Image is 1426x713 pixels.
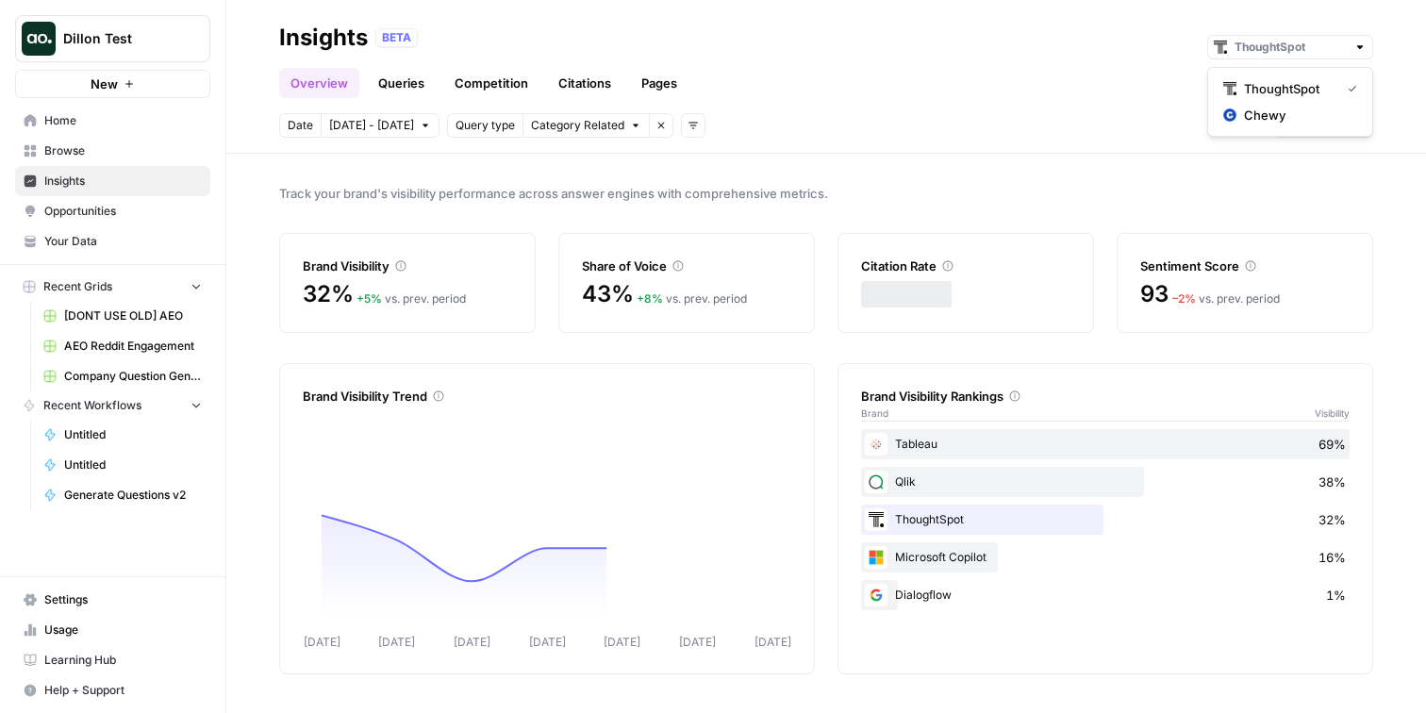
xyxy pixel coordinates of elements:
[64,307,202,324] span: [DONT USE OLD] AEO
[1140,279,1169,309] span: 93
[43,397,141,414] span: Recent Workflows
[861,387,1350,406] div: Brand Visibility Rankings
[279,23,368,53] div: Insights
[44,591,202,608] span: Settings
[44,652,202,669] span: Learning Hub
[1315,406,1350,421] span: Visibility
[865,584,887,606] img: yl4xathz0bu0psn9qrewxmnjolkn
[15,136,210,166] a: Browse
[1326,586,1346,605] span: 1%
[861,467,1350,497] div: Qlik
[522,113,649,138] button: Category Related
[91,75,118,93] span: New
[754,635,791,649] tspan: [DATE]
[15,196,210,226] a: Opportunities
[529,635,566,649] tspan: [DATE]
[15,645,210,675] a: Learning Hub
[15,15,210,62] button: Workspace: Dillon Test
[1223,82,1236,95] img: em6uifynyh9mio6ldxz8kkfnatao
[1235,38,1346,57] input: ThoughtSpot
[44,233,202,250] span: Your Data
[64,456,202,473] span: Untitled
[1244,79,1333,98] span: ThoughtSpot
[378,635,415,649] tspan: [DATE]
[63,29,177,48] span: Dillon Test
[15,391,210,420] button: Recent Workflows
[367,68,436,98] a: Queries
[321,113,439,138] button: [DATE] - [DATE]
[1318,435,1346,454] span: 69%
[637,291,663,306] span: + 8 %
[303,279,353,309] span: 32%
[861,580,1350,610] div: Dialogflow
[861,257,1070,275] div: Citation Rate
[15,273,210,301] button: Recent Grids
[64,338,202,355] span: AEO Reddit Engagement
[1172,290,1280,307] div: vs. prev. period
[1140,257,1350,275] div: Sentiment Score
[1172,291,1196,306] span: – 2 %
[1318,548,1346,567] span: 16%
[35,450,210,480] a: Untitled
[64,368,202,385] span: Company Question Generation
[44,112,202,129] span: Home
[64,426,202,443] span: Untitled
[304,635,340,649] tspan: [DATE]
[454,635,490,649] tspan: [DATE]
[15,166,210,196] a: Insights
[43,278,112,295] span: Recent Grids
[35,331,210,361] a: AEO Reddit Engagement
[456,117,515,134] span: Query type
[1223,108,1236,122] img: 605q3xdxael06e776xrc4dzy6chk
[1318,473,1346,491] span: 38%
[865,471,887,493] img: xsqu0h2hwbvu35u0l79dsjlrovy7
[288,117,313,134] span: Date
[15,585,210,615] a: Settings
[44,173,202,190] span: Insights
[443,68,539,98] a: Competition
[865,546,887,569] img: aln7fzklr3l99mnai0z5kuqxmnn3
[22,22,56,56] img: Dillon Test Logo
[64,487,202,504] span: Generate Questions v2
[44,682,202,699] span: Help + Support
[44,622,202,638] span: Usage
[679,635,716,649] tspan: [DATE]
[35,301,210,331] a: [DONT USE OLD] AEO
[329,117,414,134] span: [DATE] - [DATE]
[865,433,887,456] img: kdf4ucm9w1dsh35th9k7a1vc8tb6
[15,106,210,136] a: Home
[582,279,633,309] span: 43%
[356,290,466,307] div: vs. prev. period
[15,226,210,257] a: Your Data
[630,68,688,98] a: Pages
[303,387,791,406] div: Brand Visibility Trend
[35,420,210,450] a: Untitled
[1244,106,1350,124] span: Chewy
[861,429,1350,459] div: Tableau
[279,184,1373,203] span: Track your brand's visibility performance across answer engines with comprehensive metrics.
[861,542,1350,572] div: Microsoft Copilot
[15,615,210,645] a: Usage
[637,290,747,307] div: vs. prev. period
[35,361,210,391] a: Company Question Generation
[1318,510,1346,529] span: 32%
[15,675,210,705] button: Help + Support
[865,508,887,531] img: em6uifynyh9mio6ldxz8kkfnatao
[604,635,640,649] tspan: [DATE]
[356,291,382,306] span: + 5 %
[547,68,622,98] a: Citations
[582,257,791,275] div: Share of Voice
[15,70,210,98] button: New
[375,28,418,47] div: BETA
[44,203,202,220] span: Opportunities
[531,117,624,134] span: Category Related
[303,257,512,275] div: Brand Visibility
[861,406,888,421] span: Brand
[35,480,210,510] a: Generate Questions v2
[861,505,1350,535] div: ThoughtSpot
[279,68,359,98] a: Overview
[44,142,202,159] span: Browse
